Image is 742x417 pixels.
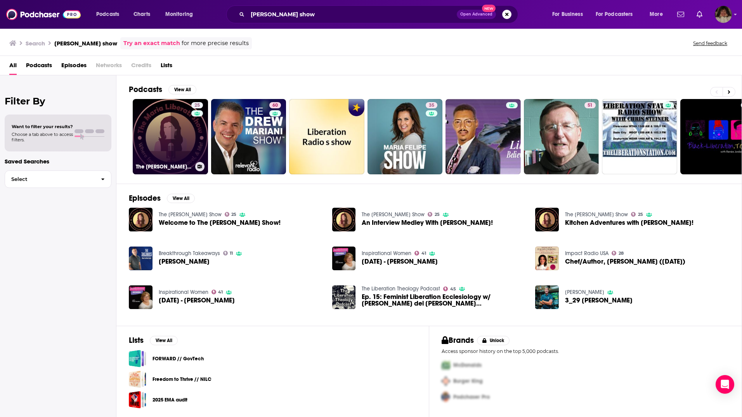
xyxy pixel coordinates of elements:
a: Freedom to Thrive // NILC [153,375,212,384]
button: View All [168,85,196,94]
span: 35 [429,102,434,109]
a: 35 [426,102,437,108]
h3: The [PERSON_NAME] Show [136,163,192,170]
a: 2025 EMA audit [153,396,187,404]
span: 41 [421,252,426,255]
a: 3_29 Maria Liberati [535,285,559,309]
a: Inspirational Women [362,250,411,257]
span: Charts [133,9,150,20]
span: Burger King [453,378,483,384]
a: 28 [612,251,624,255]
span: FORWARD // GovTech [129,350,146,367]
span: Podcasts [96,9,119,20]
img: Podchaser - Follow, Share and Rate Podcasts [6,7,81,22]
span: 25 [231,213,236,216]
h2: Lists [129,335,144,345]
h2: Podcasts [129,85,162,94]
a: Podcasts [26,59,52,75]
span: for more precise results [182,39,249,48]
h2: Brands [442,335,474,345]
span: 28 [619,252,624,255]
img: 3/10/24 - Maria Liberati [129,285,153,309]
a: 51 [524,99,599,174]
a: Kitchen Adventures with Maria Liberati! [565,219,693,226]
span: 3_29 [PERSON_NAME] [565,297,633,304]
button: Unlock [477,336,510,345]
a: Freedom to Thrive // NILC [129,370,146,388]
img: Welcome to The Maria Liberati Show! [129,208,153,231]
button: Open AdvancedNew [457,10,496,19]
a: The Maria Liberati Show [565,211,628,218]
button: Show profile menu [715,6,732,23]
span: Logged in as angelport [715,6,732,23]
span: McDonalds [453,362,482,368]
a: Impact Radio USA [565,250,609,257]
span: More [650,9,663,20]
button: open menu [547,8,593,21]
img: Ep. 15: Feminist Liberation Ecclesiology w/ María Soledad del Villar Tagle [332,285,356,309]
span: Ep. 15: Feminist Liberation Ecclesiology w/ [PERSON_NAME] del [PERSON_NAME] [PERSON_NAME] [362,294,526,307]
a: Episodes [61,59,87,75]
a: Ep. 15: Feminist Liberation Ecclesiology w/ María Soledad del Villar Tagle [362,294,526,307]
span: Podchaser Pro [453,394,490,400]
span: Welcome to The [PERSON_NAME] Show! [159,219,281,226]
a: 51 [584,102,596,108]
h2: Episodes [129,193,161,203]
a: 2025 EMA audit [129,391,146,408]
span: 45 [450,287,456,291]
a: Maria Liberati [129,247,153,270]
h3: [PERSON_NAME] show [54,40,117,47]
a: Show notifications dropdown [674,8,687,21]
span: [PERSON_NAME] [159,258,210,265]
span: 11 [230,252,233,255]
a: The Liberation Theology Podcast [362,285,440,292]
img: Third Pro Logo [439,389,453,405]
span: 25 [435,213,440,216]
button: Select [5,170,111,188]
img: 3/10/24 - Maria Liberati [332,247,356,270]
span: For Business [552,9,583,20]
a: 25 [191,102,203,108]
p: Access sponsor history on the top 5,000 podcasts. [442,348,729,354]
a: 25The [PERSON_NAME] Show [133,99,208,174]
span: 51 [588,102,593,109]
a: 25 [225,212,237,217]
span: [DATE] - [PERSON_NAME] [362,258,438,265]
a: 41 [414,251,426,255]
a: The Maria Liberati Show [362,211,425,218]
span: Chef/Author, [PERSON_NAME] ([DATE]) [565,258,685,265]
span: [DATE] - [PERSON_NAME] [159,297,235,304]
span: 60 [272,102,278,109]
button: open menu [644,8,673,21]
a: Show notifications dropdown [693,8,706,21]
button: View All [150,336,178,345]
a: Breakthrough Takeaways [159,250,220,257]
a: 41 [212,290,223,294]
span: For Podcasters [596,9,633,20]
a: Rick Dayton [565,289,604,295]
a: 60 [211,99,286,174]
a: 11 [223,251,233,255]
a: Lists [161,59,172,75]
img: Chef/Author, Maria Liberati (1-15-21) [535,247,559,270]
a: Try an exact match [123,39,180,48]
a: 3/10/24 - Maria Liberati [159,297,235,304]
a: 3/10/24 - Maria Liberati [362,258,438,265]
span: Kitchen Adventures with [PERSON_NAME]! [565,219,693,226]
a: An Interview Medley With Maria Liberati! [362,219,493,226]
a: 45 [443,287,456,291]
a: PodcastsView All [129,85,196,94]
span: 25 [194,102,200,109]
span: All [9,59,17,75]
a: ListsView All [129,335,178,345]
span: Choose a tab above to access filters. [12,132,73,142]
img: Kitchen Adventures with Maria Liberati! [535,208,559,231]
a: Welcome to The Maria Liberati Show! [159,219,281,226]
